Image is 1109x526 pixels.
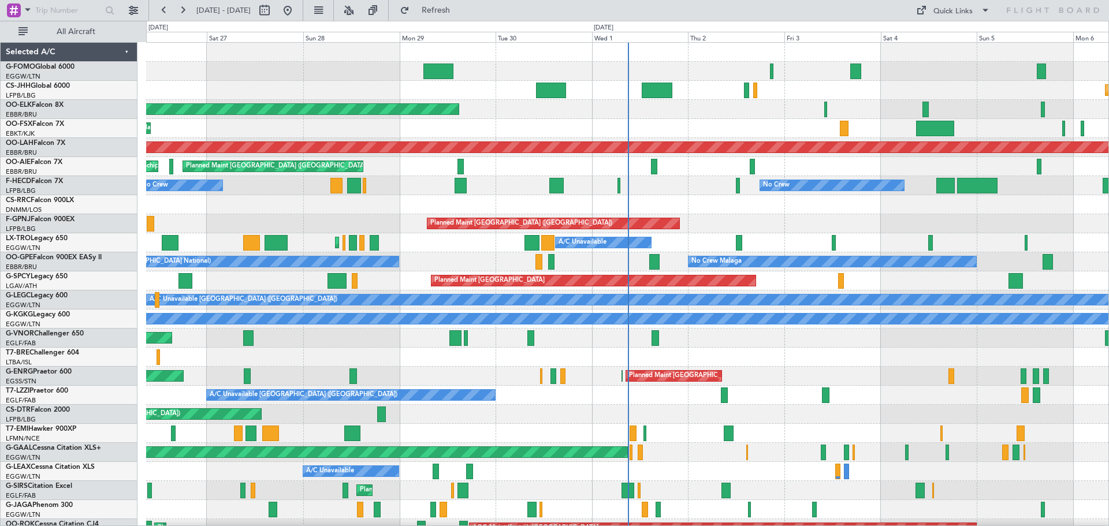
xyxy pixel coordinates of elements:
[6,426,76,432] a: T7-EMIHawker 900XP
[6,483,28,490] span: G-SIRS
[6,167,37,176] a: EBBR/BRU
[6,263,37,271] a: EBBR/BRU
[6,186,36,195] a: LFPB/LBG
[6,64,75,70] a: G-FOMOGlobal 6000
[6,83,31,89] span: CS-JHH
[910,1,996,20] button: Quick Links
[6,368,72,375] a: G-ENRGPraetor 600
[434,272,545,289] div: Planned Maint [GEOGRAPHIC_DATA]
[6,140,34,147] span: OO-LAH
[496,32,592,42] div: Tue 30
[6,445,101,452] a: G-GAALCessna Citation XLS+
[6,91,36,100] a: LFPB/LBG
[210,386,397,404] div: A/C Unavailable [GEOGRAPHIC_DATA] ([GEOGRAPHIC_DATA])
[6,292,68,299] a: G-LEGCLegacy 600
[6,387,29,394] span: T7-LZZI
[360,482,542,499] div: Planned Maint [GEOGRAPHIC_DATA] ([GEOGRAPHIC_DATA])
[6,445,32,452] span: G-GAAL
[933,6,973,17] div: Quick Links
[196,5,251,16] span: [DATE] - [DATE]
[6,159,31,166] span: OO-AIE
[6,72,40,81] a: EGGW/LTN
[306,462,354,480] div: A/C Unavailable
[6,349,29,356] span: T7-BRE
[6,197,31,204] span: CS-RRC
[6,206,42,214] a: DNMM/LOS
[207,32,303,42] div: Sat 27
[142,177,168,194] div: No Crew
[6,464,31,471] span: G-LEAX
[6,301,40,309] a: EGGW/LTN
[6,178,63,185] a: F-HECDFalcon 7X
[6,426,28,432] span: T7-EMI
[559,234,606,251] div: A/C Unavailable
[6,311,33,318] span: G-KGKG
[6,464,95,471] a: G-LEAXCessna Citation XLS
[691,253,742,270] div: No Crew Malaga
[6,415,36,424] a: LFPB/LBG
[6,491,36,500] a: EGLF/FAB
[6,102,64,109] a: OO-ELKFalcon 8X
[6,140,65,147] a: OO-LAHFalcon 7X
[6,330,34,337] span: G-VNOR
[881,32,977,42] div: Sat 4
[6,472,40,481] a: EGGW/LTN
[6,483,72,490] a: G-SIRSCitation Excel
[400,32,496,42] div: Mon 29
[6,339,36,348] a: EGLF/FAB
[6,502,73,509] a: G-JAGAPhenom 300
[6,406,70,413] a: CS-DTRFalcon 2000
[6,102,32,109] span: OO-ELK
[6,159,62,166] a: OO-AIEFalcon 7X
[6,377,36,386] a: EGSS/STN
[13,23,125,41] button: All Aircraft
[6,148,37,157] a: EBBR/BRU
[629,367,811,385] div: Planned Maint [GEOGRAPHIC_DATA] ([GEOGRAPHIC_DATA])
[412,6,460,14] span: Refresh
[6,244,40,252] a: EGGW/LTN
[6,235,31,242] span: LX-TRO
[6,235,68,242] a: LX-TROLegacy 650
[763,177,790,194] div: No Crew
[6,216,31,223] span: F-GPNJ
[6,273,68,280] a: G-SPCYLegacy 650
[150,291,337,308] div: A/C Unavailable [GEOGRAPHIC_DATA] ([GEOGRAPHIC_DATA])
[6,225,36,233] a: LFPB/LBG
[6,387,68,394] a: T7-LZZIPraetor 600
[594,23,613,33] div: [DATE]
[6,273,31,280] span: G-SPCY
[6,502,32,509] span: G-JAGA
[6,83,70,89] a: CS-JHHGlobal 6000
[6,358,32,367] a: LTBA/ISL
[6,216,75,223] a: F-GPNJFalcon 900EX
[6,254,33,261] span: OO-GPE
[148,23,168,33] div: [DATE]
[6,121,64,128] a: OO-FSXFalcon 7X
[186,158,368,175] div: Planned Maint [GEOGRAPHIC_DATA] ([GEOGRAPHIC_DATA])
[688,32,784,42] div: Thu 2
[6,349,79,356] a: T7-BREChallenger 604
[395,1,464,20] button: Refresh
[430,215,612,232] div: Planned Maint [GEOGRAPHIC_DATA] ([GEOGRAPHIC_DATA])
[6,129,35,138] a: EBKT/KJK
[111,32,207,42] div: Fri 26
[977,32,1073,42] div: Sun 5
[6,510,40,519] a: EGGW/LTN
[6,434,40,443] a: LFMN/NCE
[784,32,881,42] div: Fri 3
[592,32,689,42] div: Wed 1
[6,396,36,405] a: EGLF/FAB
[6,453,40,462] a: EGGW/LTN
[6,121,32,128] span: OO-FSX
[6,320,40,329] a: EGGW/LTN
[30,28,122,36] span: All Aircraft
[6,330,84,337] a: G-VNORChallenger 650
[6,110,37,119] a: EBBR/BRU
[338,234,520,251] div: Planned Maint [GEOGRAPHIC_DATA] ([GEOGRAPHIC_DATA])
[6,282,37,290] a: LGAV/ATH
[6,311,70,318] a: G-KGKGLegacy 600
[35,2,102,19] input: Trip Number
[6,292,31,299] span: G-LEGC
[6,178,31,185] span: F-HECD
[6,254,102,261] a: OO-GPEFalcon 900EX EASy II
